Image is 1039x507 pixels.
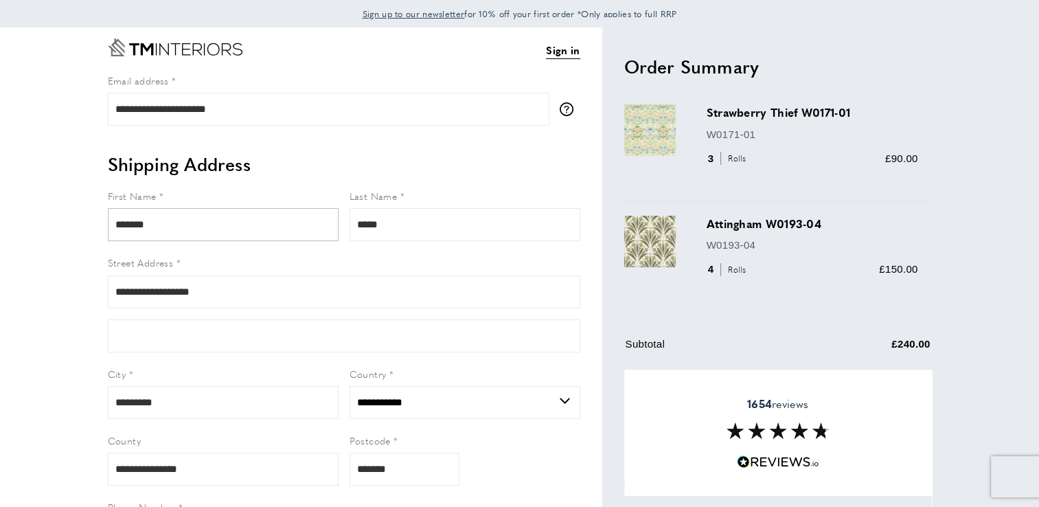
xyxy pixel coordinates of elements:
span: Sign up to our newsletter [363,8,465,20]
span: First Name [108,189,157,203]
h3: Strawberry Thief W0171-01 [707,104,918,120]
td: Subtotal [626,336,810,363]
div: 4 [707,261,751,278]
td: £0.00 [810,365,930,392]
strong: 1654 [747,396,772,412]
div: 3 [707,150,751,167]
span: Rolls [720,263,750,276]
span: reviews [747,397,808,411]
span: Email address [108,74,169,87]
h2: Shipping Address [108,152,580,177]
img: Reviews section [727,422,830,439]
span: County [108,433,141,447]
span: Rolls [720,152,750,165]
span: Last Name [350,189,398,203]
p: W0171-01 [707,126,918,143]
img: Reviews.io 5 stars [737,455,819,469]
span: £150.00 [879,263,917,275]
h3: Attingham W0193-04 [707,216,918,232]
span: £90.00 [885,153,918,164]
span: Postcode [350,433,391,447]
h2: Order Summary [624,54,932,79]
button: More information [560,102,580,116]
p: W0193-04 [707,237,918,253]
img: Attingham W0193-04 [624,216,676,267]
span: Street Address [108,256,174,269]
td: Shipping [626,365,810,392]
a: Sign in [546,42,580,59]
span: for 10% off your first order *Only applies to full RRP [363,8,677,20]
a: Go to Home page [108,38,242,56]
img: Strawberry Thief W0171-01 [624,104,676,156]
span: Country [350,367,387,381]
span: City [108,367,126,381]
a: Sign up to our newsletter [363,7,465,21]
td: £240.00 [810,336,930,363]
